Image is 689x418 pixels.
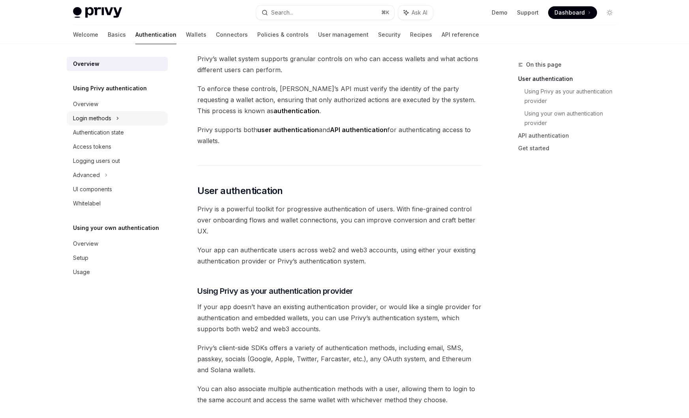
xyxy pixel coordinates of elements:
[73,253,88,263] div: Setup
[73,59,99,69] div: Overview
[197,124,482,146] span: Privy supports both and for authenticating access to wallets.
[67,97,168,111] a: Overview
[256,6,394,20] button: Search...⌘K
[603,6,616,19] button: Toggle dark mode
[518,73,622,85] a: User authentication
[67,196,168,211] a: Whitelabel
[257,126,319,134] strong: user authentication
[67,237,168,251] a: Overview
[73,239,98,248] div: Overview
[524,107,622,129] a: Using your own authentication provider
[67,140,168,154] a: Access tokens
[197,301,482,334] span: If your app doesn’t have an existing authentication provider, or would like a single provider for...
[197,83,482,116] span: To enforce these controls, [PERSON_NAME]’s API must verify the identity of the party requesting a...
[518,129,622,142] a: API authentication
[186,25,206,44] a: Wallets
[73,99,98,109] div: Overview
[73,156,120,166] div: Logging users out
[197,244,482,267] span: Your app can authenticate users across web2 and web3 accounts, using either your existing authent...
[73,170,100,180] div: Advanced
[73,185,112,194] div: UI components
[197,203,482,237] span: Privy is a powerful toolkit for progressive authentication of users. With fine-grained control ov...
[518,142,622,155] a: Get started
[197,185,283,197] span: User authentication
[67,182,168,196] a: UI components
[378,25,401,44] a: Security
[442,25,479,44] a: API reference
[517,9,539,17] a: Support
[67,57,168,71] a: Overview
[73,199,101,208] div: Whitelabel
[197,342,482,375] span: Privy’s client-side SDKs offers a variety of authentication methods, including email, SMS, passke...
[524,85,622,107] a: Using Privy as your authentication provider
[67,265,168,279] a: Usage
[73,223,159,233] h5: Using your own authentication
[197,286,353,297] span: Using Privy as your authentication provider
[318,25,369,44] a: User management
[73,267,90,277] div: Usage
[67,251,168,265] a: Setup
[73,128,124,137] div: Authentication state
[73,25,98,44] a: Welcome
[216,25,248,44] a: Connectors
[381,9,389,16] span: ⌘ K
[273,107,319,115] strong: authentication
[412,9,427,17] span: Ask AI
[73,84,147,93] h5: Using Privy authentication
[257,25,309,44] a: Policies & controls
[410,25,432,44] a: Recipes
[492,9,507,17] a: Demo
[73,7,122,18] img: light logo
[197,383,482,405] span: You can also associate multiple authentication methods with a user, allowing them to login to the...
[197,53,482,75] span: Privy’s wallet system supports granular controls on who can access wallets and what actions diffe...
[135,25,176,44] a: Authentication
[554,9,585,17] span: Dashboard
[526,60,562,69] span: On this page
[73,114,111,123] div: Login methods
[330,126,388,134] strong: API authentication
[108,25,126,44] a: Basics
[271,8,293,17] div: Search...
[73,142,111,151] div: Access tokens
[67,154,168,168] a: Logging users out
[67,125,168,140] a: Authentication state
[398,6,433,20] button: Ask AI
[548,6,597,19] a: Dashboard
